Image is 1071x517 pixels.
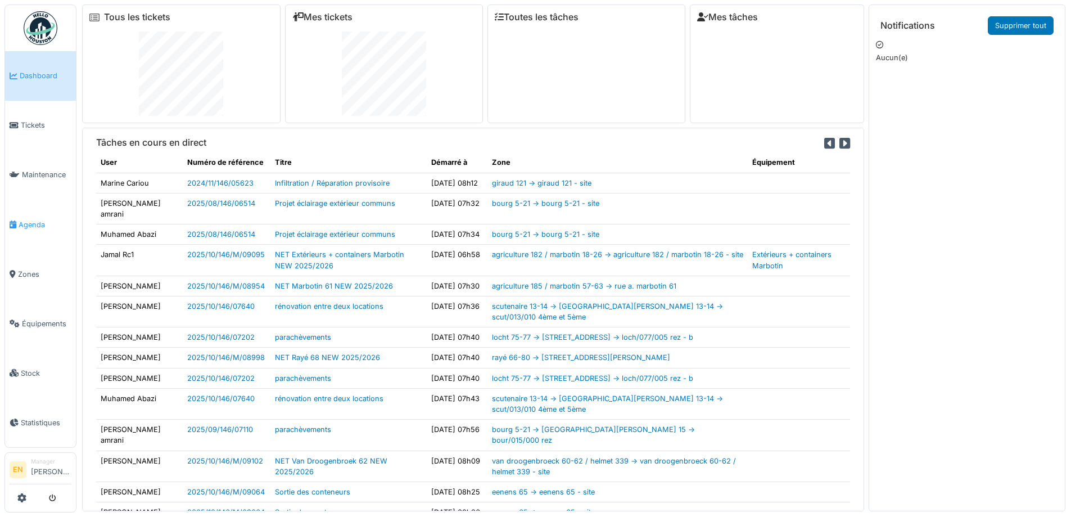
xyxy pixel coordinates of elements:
a: Stock [5,348,76,398]
a: bourg 5-21 -> bourg 5-21 - site [492,199,599,208]
td: [PERSON_NAME] [96,348,183,368]
td: [DATE] 07h43 [427,388,487,419]
a: Mes tâches [697,12,758,23]
td: [DATE] 07h34 [427,224,487,245]
span: Statistiques [21,417,71,428]
td: [PERSON_NAME] amrani [96,193,183,224]
a: agriculture 182 / marbotin 18-26 -> agriculture 182 / marbotin 18-26 - site [492,250,743,259]
a: locht 75-77 -> [STREET_ADDRESS] -> loch/077/005 rez - b [492,333,693,341]
a: NET Extérieurs + containers Marbotin NEW 2025/2026 [275,250,404,269]
th: Zone [487,152,748,173]
a: Mes tickets [292,12,353,23]
span: Tickets [21,120,71,131]
td: [DATE] 07h32 [427,193,487,224]
a: rénovation entre deux locations [275,394,383,403]
span: Dashboard [20,70,71,81]
a: Tous les tickets [104,12,170,23]
a: van droogenbroeck 60-62 / helmet 339 -> van droogenbroeck 60-62 / helmet 339 - site [492,457,736,476]
a: parachèvements [275,333,331,341]
td: [DATE] 07h36 [427,296,487,327]
a: 2025/08/146/06514 [187,199,255,208]
div: Manager [31,457,71,466]
td: [PERSON_NAME] [96,296,183,327]
a: Zones [5,249,76,299]
a: Infiltration / Réparation provisoire [275,179,390,187]
a: Tickets [5,101,76,150]
a: 2025/10/146/07202 [187,374,255,383]
a: Dashboard [5,51,76,101]
a: rénovation entre deux locations [275,302,383,311]
a: 2025/09/146/07110 [187,425,253,434]
td: Marine Cariou [96,173,183,193]
a: Agenda [5,200,76,249]
a: 2025/10/146/M/09064 [187,508,265,516]
th: Équipement [748,152,850,173]
a: bourg 5-21 -> [GEOGRAPHIC_DATA][PERSON_NAME] 15 -> bour/015/000 rez [492,425,695,444]
td: [PERSON_NAME] [96,482,183,502]
a: 2024/11/146/05623 [187,179,254,187]
a: 2025/10/146/M/09095 [187,250,265,259]
th: Démarré à [427,152,487,173]
td: [PERSON_NAME] [96,327,183,348]
h6: Notifications [880,20,935,31]
a: 2025/10/146/07640 [187,302,255,311]
a: 2025/10/146/M/09102 [187,457,263,465]
li: EN [10,461,26,478]
td: [DATE] 08h25 [427,482,487,502]
td: [PERSON_NAME] amrani [96,420,183,451]
span: Équipements [22,318,71,329]
a: locht 75-77 -> [STREET_ADDRESS] -> loch/077/005 rez - b [492,374,693,383]
a: Maintenance [5,150,76,200]
a: NET Van Droogenbroek 62 NEW 2025/2026 [275,457,387,476]
span: Zones [18,269,71,280]
a: 2025/10/146/M/09064 [187,488,265,496]
a: Sortie des conteneurs [275,508,350,516]
p: Aucun(e) [876,52,1058,63]
a: Extérieurs + containers Marbotin [752,250,832,269]
a: Statistiques [5,398,76,447]
td: [DATE] 08h09 [427,451,487,482]
a: NET Marbotin 61 NEW 2025/2026 [275,282,393,290]
a: giraud 121 -> giraud 121 - site [492,179,591,187]
td: [DATE] 06h58 [427,245,487,276]
a: parachèvements [275,374,331,383]
td: [DATE] 07h30 [427,276,487,296]
a: parachèvements [275,425,331,434]
a: Projet éclairage extérieur communs [275,199,395,208]
td: [DATE] 07h40 [427,327,487,348]
td: [DATE] 08h12 [427,173,487,193]
td: [DATE] 07h56 [427,420,487,451]
a: agriculture 185 / marbotin 57-63 -> rue a. marbotin 61 [492,282,676,290]
td: [DATE] 07h40 [427,348,487,368]
a: rayé 66-80 -> [STREET_ADDRESS][PERSON_NAME] [492,353,670,362]
a: 2025/08/146/06514 [187,230,255,239]
td: [PERSON_NAME] [96,368,183,388]
a: Supprimer tout [988,16,1054,35]
a: 2025/10/146/07640 [187,394,255,403]
a: 2025/10/146/M/08998 [187,353,265,362]
li: [PERSON_NAME] [31,457,71,482]
th: Titre [270,152,427,173]
a: scutenaire 13-14 -> [GEOGRAPHIC_DATA][PERSON_NAME] 13-14 -> scut/013/010 4ème et 5ème [492,394,723,413]
span: Stock [21,368,71,379]
a: bourg 5-21 -> bourg 5-21 - site [492,230,599,239]
img: Badge_color-CXgf-gQk.svg [24,11,57,45]
span: translation missing: fr.shared.user [101,158,117,167]
a: Équipements [5,299,76,348]
a: eenens 65 -> eenens 65 - site [492,508,595,516]
a: 2025/10/146/M/08954 [187,282,265,290]
a: scutenaire 13-14 -> [GEOGRAPHIC_DATA][PERSON_NAME] 13-14 -> scut/013/010 4ème et 5ème [492,302,723,321]
a: Toutes les tâches [495,12,579,23]
th: Numéro de référence [183,152,270,173]
td: [PERSON_NAME] [96,276,183,296]
td: Muhamed Abazi [96,388,183,419]
td: Jamal Rc1 [96,245,183,276]
td: [DATE] 07h40 [427,368,487,388]
td: Muhamed Abazi [96,224,183,245]
a: EN Manager[PERSON_NAME] [10,457,71,484]
span: Agenda [19,219,71,230]
td: [PERSON_NAME] [96,451,183,482]
h6: Tâches en cours en direct [96,137,206,148]
span: Maintenance [22,169,71,180]
a: Projet éclairage extérieur communs [275,230,395,239]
